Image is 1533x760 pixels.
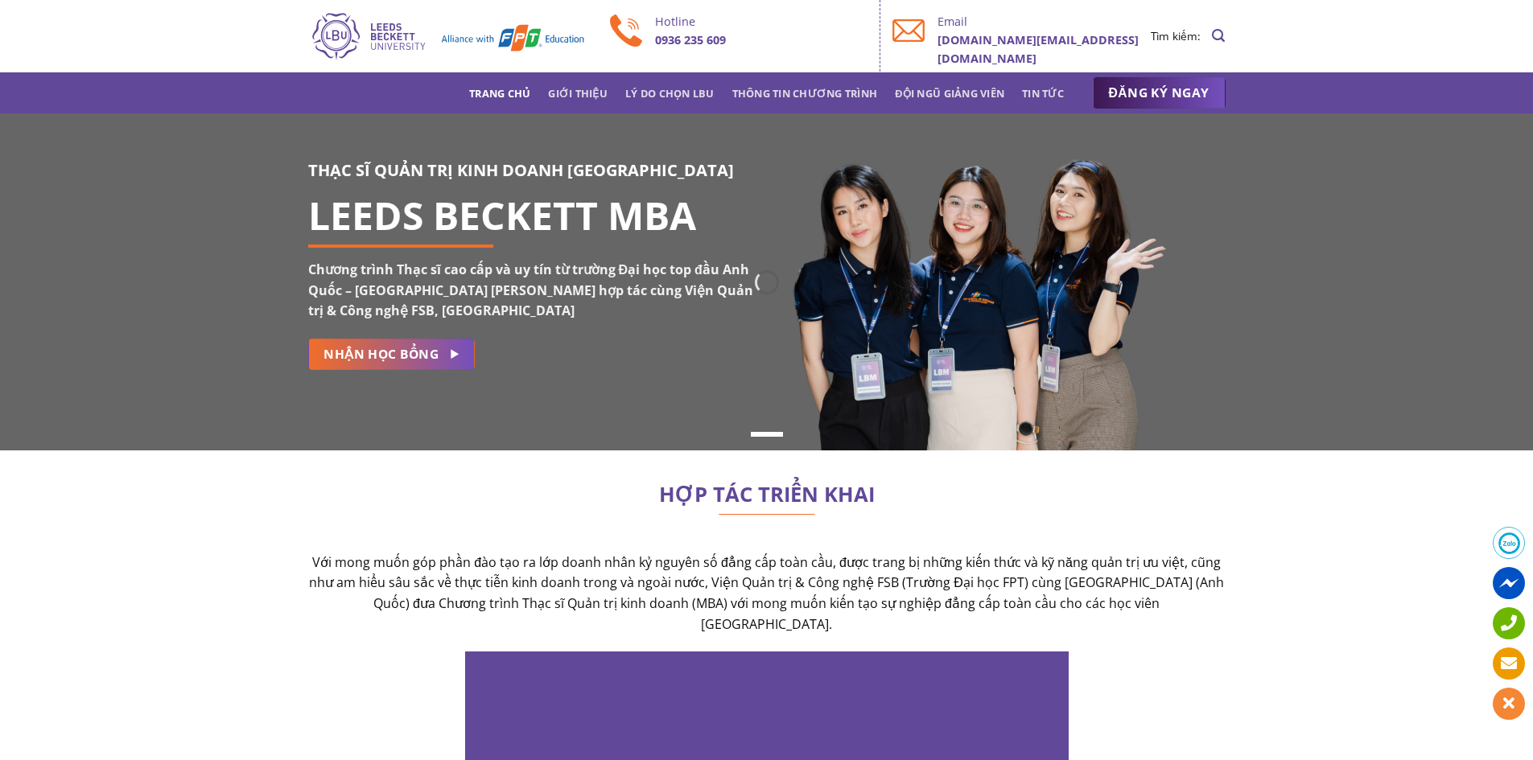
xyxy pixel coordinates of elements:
a: Đội ngũ giảng viên [895,79,1004,108]
a: Giới thiệu [548,79,608,108]
a: Lý do chọn LBU [625,79,715,108]
span: NHẬN HỌC BỔNG [323,344,439,364]
strong: Chương trình Thạc sĩ cao cấp và uy tín từ trường Đại học top đầu Anh Quốc – [GEOGRAPHIC_DATA] [PE... [308,261,753,319]
b: 0936 235 609 [655,32,726,47]
li: Page dot 1 [751,432,783,437]
img: line-lbu.jpg [719,514,815,516]
a: ĐĂNG KÝ NGAY [1093,77,1226,109]
h2: HỢP TÁC TRIỂN KHAI [308,487,1226,503]
p: Hotline [655,12,868,31]
h1: LEEDS BECKETT MBA [308,206,755,225]
a: Trang chủ [469,79,530,108]
a: NHẬN HỌC BỔNG [308,339,475,370]
li: Tìm kiếm: [1151,27,1201,45]
p: Với mong muốn góp phần đào tạo ra lớp doanh nhân kỷ nguyên số đẳng cấp toàn cầu, được trang bị nh... [308,553,1226,635]
img: Thạc sĩ Quản trị kinh doanh Quốc tế [308,10,586,62]
span: ĐĂNG KÝ NGAY [1109,83,1210,103]
a: Tin tức [1022,79,1064,108]
h3: THẠC SĨ QUẢN TRỊ KINH DOANH [GEOGRAPHIC_DATA] [308,158,755,183]
b: [DOMAIN_NAME][EMAIL_ADDRESS][DOMAIN_NAME] [938,32,1139,66]
a: Search [1212,20,1225,51]
a: Thông tin chương trình [732,79,878,108]
p: Email [938,12,1151,31]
